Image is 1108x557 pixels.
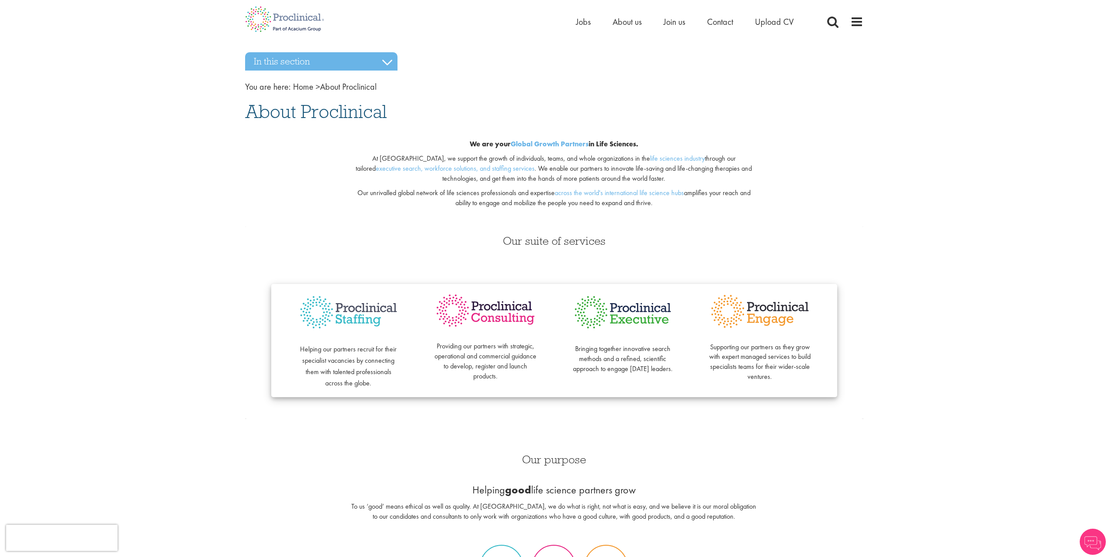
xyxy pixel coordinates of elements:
[434,293,537,329] img: Proclinical Consulting
[350,502,758,522] p: To us ‘good’ means ethical as well as quality. At [GEOGRAPHIC_DATA], we do what is right, not wha...
[245,81,291,92] span: You are here:
[707,16,733,27] a: Contact
[6,525,118,551] iframe: reCAPTCHA
[572,293,674,332] img: Proclinical Executive
[350,188,758,208] p: Our unrivalled global network of life sciences professionals and expertise amplifies your reach a...
[755,16,794,27] a: Upload CV
[576,16,591,27] a: Jobs
[709,332,811,382] p: Supporting our partners as they grow with expert managed services to build specialists teams for ...
[316,81,320,92] span: >
[650,154,705,163] a: life sciences industry
[293,81,377,92] span: About Proclinical
[505,483,531,496] b: good
[350,483,758,497] p: Helping life science partners grow
[434,332,537,381] p: Providing our partners with strategic, operational and commercial guidance to develop, register a...
[613,16,642,27] a: About us
[300,344,397,388] span: Helping our partners recruit for their specialist vacancies by connecting them with talented prof...
[1080,529,1106,555] img: Chatbot
[297,293,400,332] img: Proclinical Staffing
[245,52,397,71] h3: In this section
[293,81,313,92] a: breadcrumb link to Home
[572,334,674,374] p: Bringing together innovative search methods and a refined, scientific approach to engage [DATE] l...
[663,16,685,27] a: Join us
[555,188,684,197] a: across the world's international life science hubs
[511,139,589,149] a: Global Growth Partners
[376,164,535,173] a: executive search, workforce solutions, and staffing services
[245,235,863,246] h3: Our suite of services
[245,100,387,123] span: About Proclinical
[470,139,638,149] b: We are your in Life Sciences.
[709,293,811,330] img: Proclinical Engage
[350,154,758,184] p: At [GEOGRAPHIC_DATA], we support the growth of individuals, teams, and whole organizations in the...
[350,454,758,465] h3: Our purpose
